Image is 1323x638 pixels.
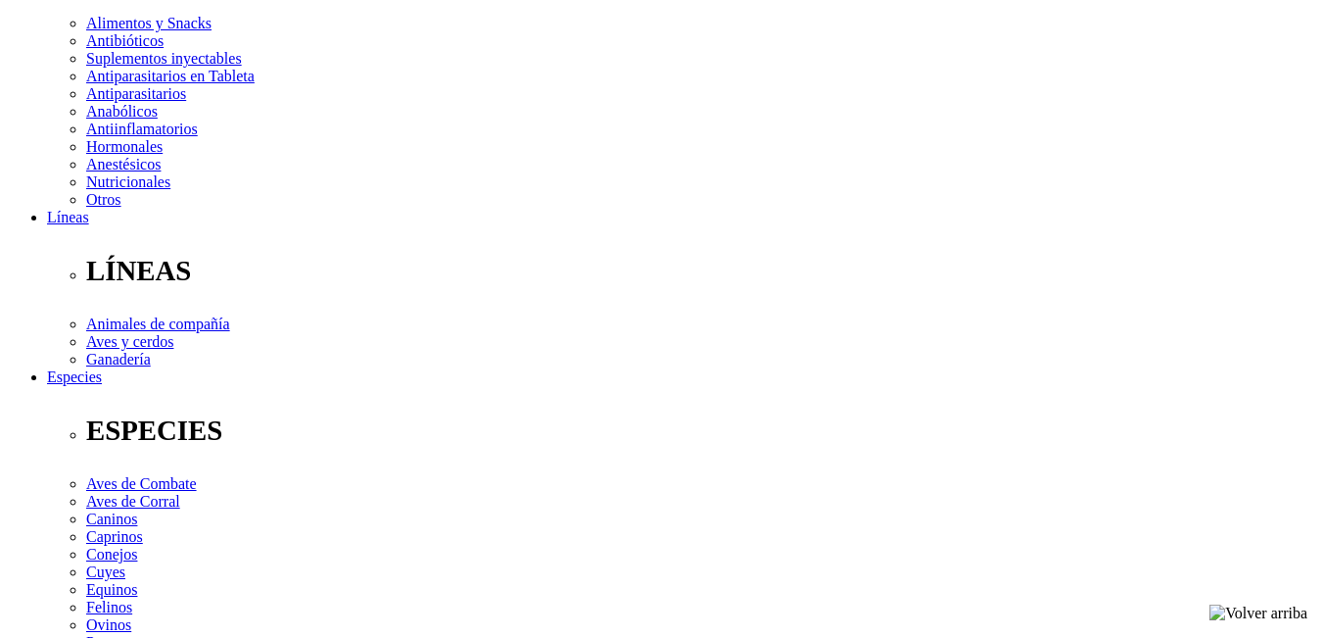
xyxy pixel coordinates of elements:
a: Antibióticos [86,32,164,49]
a: Nutricionales [86,173,170,190]
a: Hormonales [86,138,163,155]
a: Aves y cerdos [86,333,173,350]
a: Anestésicos [86,156,161,172]
a: Antiparasitarios [86,85,186,102]
a: Ovinos [86,616,131,633]
p: ESPECIES [86,415,1315,447]
p: LÍNEAS [86,255,1315,287]
a: Alimentos y Snacks [86,15,212,31]
a: Animales de compañía [86,316,230,332]
a: Especies [47,368,102,385]
a: Antiinflamatorios [86,121,198,137]
a: Ganadería [86,351,151,368]
img: Volver arriba [1209,605,1307,622]
a: Suplementos inyectables [86,50,242,67]
a: Anabólicos [86,103,158,120]
iframe: Brevo live chat [10,425,338,628]
a: Líneas [47,209,89,225]
a: Antiparasitarios en Tableta [86,68,255,84]
a: Otros [86,191,121,208]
